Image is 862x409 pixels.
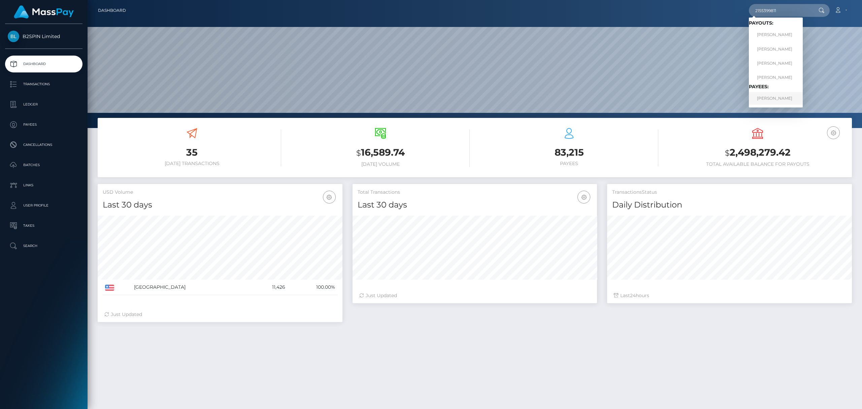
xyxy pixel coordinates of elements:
[104,311,336,318] div: Just Updated
[250,280,288,295] td: 11,426
[8,241,80,251] p: Search
[8,160,80,170] p: Batches
[14,5,74,19] img: MassPay Logo
[642,189,657,195] mh: Status
[8,140,80,150] p: Cancellations
[5,136,82,153] a: Cancellations
[749,57,803,69] a: [PERSON_NAME]
[668,146,847,160] h3: 2,498,279.42
[5,56,82,72] a: Dashboard
[8,120,80,130] p: Payees
[103,189,337,196] h5: USD Volume
[132,280,250,295] td: [GEOGRAPHIC_DATA]
[291,146,470,160] h3: 16,589.74
[5,96,82,113] a: Ledger
[103,146,281,159] h3: 35
[8,200,80,211] p: User Profile
[612,189,847,196] h5: Transactions
[5,33,82,39] span: B2SPIN Limited
[98,3,126,18] a: Dashboard
[358,189,592,196] h5: Total Transactions
[749,4,812,17] input: Search...
[358,199,592,211] h4: Last 30 days
[8,79,80,89] p: Transactions
[749,43,803,55] a: [PERSON_NAME]
[103,161,281,166] h6: [DATE] Transactions
[749,71,803,84] a: [PERSON_NAME]
[5,76,82,93] a: Transactions
[359,292,591,299] div: Just Updated
[749,84,803,90] h6: Payees:
[5,217,82,234] a: Taxes
[5,238,82,254] a: Search
[614,292,845,299] div: Last hours
[749,29,803,41] a: [PERSON_NAME]
[105,285,114,291] img: US.png
[612,199,847,211] h4: Daily Distribution
[291,161,470,167] h6: [DATE] Volume
[8,99,80,109] p: Ledger
[725,148,730,158] small: $
[749,20,803,26] h6: Payouts:
[356,148,361,158] small: $
[668,161,847,167] h6: Total Available Balance for Payouts
[288,280,337,295] td: 100.00%
[5,116,82,133] a: Payees
[5,197,82,214] a: User Profile
[8,31,19,42] img: B2SPIN Limited
[5,177,82,194] a: Links
[630,292,636,298] span: 24
[480,161,658,166] h6: Payees
[8,59,80,69] p: Dashboard
[8,221,80,231] p: Taxes
[103,199,337,211] h4: Last 30 days
[480,146,658,159] h3: 83,215
[5,157,82,174] a: Batches
[8,180,80,190] p: Links
[749,92,803,104] a: [PERSON_NAME]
